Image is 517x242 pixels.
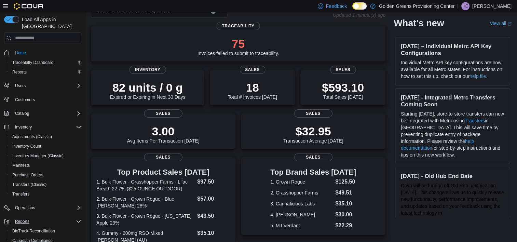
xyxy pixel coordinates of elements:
[240,66,265,74] span: Sales
[12,217,32,226] button: Reports
[12,172,43,178] span: Purchase Orders
[12,49,29,57] a: Home
[462,2,468,10] span: HC
[401,173,504,179] h3: [DATE] - Old Hub End Date
[10,161,81,170] span: Manifests
[12,204,81,212] span: Operations
[12,228,55,234] span: BioTrack Reconciliation
[335,221,356,230] dd: $22.29
[96,213,194,226] dt: 3. Bulk Flower - Grown Rogue - [US_STATE] Apple 29%
[270,189,332,196] dt: 2. Grasshopper Farms
[270,222,332,229] dt: 5. MJ Verdant
[294,153,332,161] span: Sales
[96,168,230,176] h3: Top Product Sales [DATE]
[1,203,84,213] button: Operations
[270,211,332,218] dt: 4. [PERSON_NAME]
[12,163,30,168] span: Manifests
[15,111,29,116] span: Catalog
[461,2,470,10] div: Hailey Cashen
[12,109,32,118] button: Catalog
[470,73,486,79] a: help file
[15,50,26,56] span: Home
[127,124,200,138] p: 3.00
[7,180,84,189] button: Transfers (Classic)
[10,142,44,150] a: Inventory Count
[10,152,81,160] span: Inventory Manager (Classic)
[1,48,84,57] button: Home
[10,68,29,76] a: Reports
[379,2,454,10] p: Golden Greens Provisioning Center
[270,168,356,176] h3: Top Brand Sales [DATE]
[7,132,84,142] button: Adjustments (Classic)
[270,200,332,207] dt: 3. Cannalicious Labs
[96,196,194,209] dt: 2. Bulk Flower - Grown Rogue - Blue [PERSON_NAME] 28%
[10,152,66,160] a: Inventory Manager (Classic)
[7,161,84,170] button: Manifests
[14,3,44,10] img: Cova
[110,81,186,100] div: Expired or Expiring in Next 30 Days
[7,58,84,67] button: Traceabilty Dashboard
[490,21,512,26] a: View allExternal link
[7,226,84,236] button: BioTrack Reconciliation
[465,118,485,123] a: Transfers
[1,122,84,132] button: Inventory
[12,123,81,131] span: Inventory
[401,94,504,108] h3: [DATE] - Integrated Metrc Transfers Coming Soon
[15,205,35,211] span: Operations
[7,170,84,180] button: Purchase Orders
[7,151,84,161] button: Inventory Manager (Classic)
[10,171,46,179] a: Purchase Orders
[10,227,58,235] a: BioTrack Reconciliation
[12,96,38,104] a: Customers
[198,37,279,51] p: 75
[12,109,81,118] span: Catalog
[1,81,84,91] button: Users
[326,3,347,10] span: Feedback
[110,81,186,94] p: 82 units / 0 g
[12,69,27,75] span: Reports
[197,229,230,237] dd: $35.10
[472,2,512,10] p: [PERSON_NAME]
[12,123,35,131] button: Inventory
[457,2,459,10] p: |
[130,66,166,74] span: Inventory
[10,133,81,141] span: Adjustments (Classic)
[335,189,356,197] dd: $49.51
[19,16,81,30] span: Load All Apps in [GEOGRAPHIC_DATA]
[335,178,356,186] dd: $125.50
[217,22,260,30] span: Traceability
[333,12,385,18] p: Updated 1 minute(s) ago
[294,109,332,118] span: Sales
[10,68,81,76] span: Reports
[197,178,230,186] dd: $97.50
[12,60,53,65] span: Traceabilty Dashboard
[10,161,32,170] a: Manifests
[7,189,84,199] button: Transfers
[127,124,200,144] div: Avg Items Per Transaction [DATE]
[283,124,343,138] p: $32.95
[12,82,28,90] button: Users
[10,180,81,189] span: Transfers (Classic)
[15,97,35,103] span: Customers
[12,95,81,104] span: Customers
[12,134,52,139] span: Adjustments (Classic)
[1,109,84,118] button: Catalog
[197,195,230,203] dd: $57.00
[401,110,504,158] p: Starting [DATE], store-to-store transfers can now be integrated with Metrc using in [GEOGRAPHIC_D...
[401,43,504,56] h3: [DATE] – Individual Metrc API Key Configurations
[322,81,364,100] div: Total Sales [DATE]
[335,211,356,219] dd: $30.00
[10,180,49,189] a: Transfers (Classic)
[401,183,504,223] span: Cova will be turning off Old Hub next year on [DATE]. This change allows us to quickly release ne...
[322,81,364,94] p: $593.10
[10,190,32,198] a: Transfers
[10,171,81,179] span: Purchase Orders
[12,217,81,226] span: Reports
[352,2,367,10] input: Dark Mode
[394,18,444,29] h2: What's new
[12,153,64,159] span: Inventory Manager (Classic)
[283,124,343,144] div: Transaction Average [DATE]
[7,67,84,77] button: Reports
[10,190,81,198] span: Transfers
